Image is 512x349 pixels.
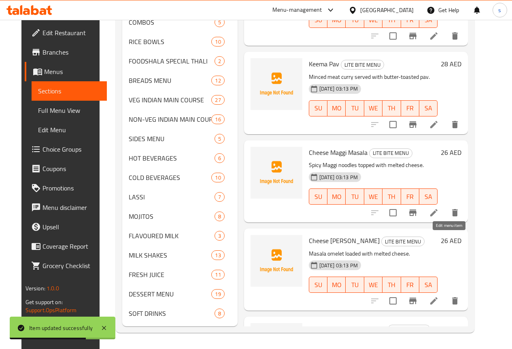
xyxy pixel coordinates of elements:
[368,102,379,114] span: WE
[212,174,224,182] span: 10
[215,193,224,201] span: 7
[215,134,225,144] div: items
[122,148,238,168] div: HOT BEVERAGES6
[370,148,412,158] span: LITE BITE MENU
[364,277,382,293] button: WE
[129,56,215,66] span: FOODSHALA SPECIAL THALI
[309,146,368,159] span: Cheese Maggi Masala
[251,147,302,199] img: Cheese Maggi Masala
[122,304,238,323] div: SOFT DRINKS8
[423,14,434,26] span: SA
[445,26,465,46] button: delete
[211,270,224,279] div: items
[215,213,224,220] span: 8
[42,164,100,173] span: Coupons
[445,203,465,222] button: delete
[42,203,100,212] span: Menu disclaimer
[423,279,434,291] span: SA
[129,76,211,85] span: BREADS MENU
[312,102,324,114] span: SU
[215,232,224,240] span: 3
[327,188,346,205] button: MO
[385,27,402,44] span: Select to update
[42,28,100,38] span: Edit Restaurant
[316,262,361,269] span: [DATE] 03:13 PM
[212,290,224,298] span: 19
[385,116,402,133] span: Select to update
[312,279,324,291] span: SU
[211,250,224,260] div: items
[42,222,100,232] span: Upsell
[404,14,416,26] span: FR
[129,173,211,182] span: COLD BEVERAGES
[401,188,419,205] button: FR
[309,100,327,116] button: SU
[429,120,439,129] a: Edit menu item
[129,17,215,27] span: COMBOS
[423,191,434,203] span: SA
[382,188,401,205] button: TH
[215,154,224,162] span: 6
[309,277,327,293] button: SU
[212,38,224,46] span: 10
[129,134,215,144] div: SIDES MENU
[47,283,59,294] span: 1.0.0
[129,231,215,241] span: FLAVOURED MILK
[32,101,107,120] a: Full Menu View
[122,245,238,265] div: MILK SHAKES13
[129,212,215,221] div: MOJITOS
[382,237,424,246] span: LITE BITE MENU
[122,13,238,32] div: COMBOS5
[38,125,100,135] span: Edit Menu
[341,60,384,70] span: LITE BITE MENU
[441,235,461,246] h6: 26 AED
[388,325,430,334] span: LITE BITE MENU
[441,58,461,70] h6: 28 AED
[25,237,107,256] a: Coverage Report
[382,277,401,293] button: TH
[211,95,224,105] div: items
[32,120,107,140] a: Edit Menu
[129,192,215,202] span: LASSI
[42,144,100,154] span: Choice Groups
[349,279,361,291] span: TU
[331,191,342,203] span: MO
[215,57,224,65] span: 2
[215,135,224,143] span: 5
[403,115,423,134] button: Branch-specific-item
[312,14,324,26] span: SU
[212,271,224,279] span: 11
[212,96,224,104] span: 27
[331,14,342,26] span: MO
[341,60,384,70] div: LITE BITE MENU
[327,100,346,116] button: MO
[385,204,402,221] span: Select to update
[386,102,397,114] span: TH
[25,305,77,315] a: Support.OpsPlatform
[309,188,327,205] button: SU
[211,289,224,299] div: items
[25,23,107,42] a: Edit Restaurant
[122,265,238,284] div: FRESH JUICE11
[346,277,364,293] button: TU
[42,261,100,271] span: Grocery Checklist
[251,58,302,110] img: Keema Pav
[403,26,423,46] button: Branch-specific-item
[42,241,100,251] span: Coverage Report
[25,159,107,178] a: Coupons
[129,250,211,260] div: MILK SHAKES
[215,56,225,66] div: items
[25,217,107,237] a: Upsell
[215,231,225,241] div: items
[129,270,211,279] span: FRESH JUICE
[215,17,225,27] div: items
[403,203,423,222] button: Branch-specific-item
[211,76,224,85] div: items
[364,100,382,116] button: WE
[441,147,461,158] h6: 26 AED
[445,115,465,134] button: delete
[272,5,322,15] div: Menu-management
[316,85,361,93] span: [DATE] 03:13 PM
[32,81,107,101] a: Sections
